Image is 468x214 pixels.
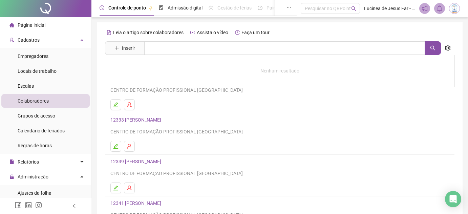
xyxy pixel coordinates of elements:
a: 12333 [PERSON_NAME] [110,117,163,123]
span: Relatórios [18,159,39,165]
span: Administração [18,174,48,179]
span: left [72,204,77,208]
div: CENTRO DE FORMAÇÃO PROFISSIONAL [GEOGRAPHIC_DATA] [110,170,449,177]
span: Ajustes da folha [18,190,51,196]
span: notification [422,5,428,12]
span: Gestão de férias [217,5,252,10]
span: user-add [9,38,14,42]
span: user-delete [127,144,132,149]
span: edit [113,185,119,191]
div: CENTRO DE FORMAÇÃO PROFISSIONAL [GEOGRAPHIC_DATA] [110,128,449,135]
span: setting [445,45,451,51]
span: instagram [35,202,42,209]
span: bell [437,5,443,12]
span: Colaboradores [18,98,49,104]
span: Grupos de acesso [18,113,55,119]
span: lock [9,174,14,179]
span: user-delete [127,185,132,191]
span: plus [114,46,119,50]
span: youtube [190,30,195,35]
span: edit [113,102,119,107]
span: sun [209,5,213,10]
span: home [9,23,14,27]
span: Locais de trabalho [18,68,57,74]
span: Assista o vídeo [197,30,228,35]
span: Admissão digital [168,5,203,10]
img: 83834 [449,3,460,14]
span: Nenhum resultado [260,68,299,73]
span: search [351,6,356,11]
span: Calendário de feriados [18,128,65,133]
span: edit [113,144,119,149]
span: Controle de ponto [108,5,146,10]
span: user-delete [127,102,132,107]
span: Empregadores [18,53,48,59]
span: facebook [15,202,22,209]
div: CENTRO DE FORMAÇÃO PROFISSIONAL [GEOGRAPHIC_DATA] [110,86,449,94]
span: pushpin [149,6,153,10]
span: file-done [159,5,164,10]
span: Página inicial [18,22,45,28]
span: Lucinea de Jesus Far - [GEOGRAPHIC_DATA] [364,5,415,12]
span: history [235,30,240,35]
span: clock-circle [100,5,104,10]
span: Inserir [122,44,135,52]
span: search [430,45,435,51]
div: Open Intercom Messenger [445,191,461,207]
span: Regras de horas [18,143,52,148]
span: Faça um tour [241,30,270,35]
span: file [9,159,14,164]
span: Leia o artigo sobre colaboradores [113,30,184,35]
span: Cadastros [18,37,40,43]
span: Escalas [18,83,34,89]
button: Inserir [109,43,141,53]
span: file-text [107,30,111,35]
span: linkedin [25,202,32,209]
span: Painel do DP [267,5,293,10]
span: ellipsis [286,5,291,10]
span: dashboard [258,5,262,10]
a: 12339 [PERSON_NAME] [110,159,163,164]
a: 12341 [PERSON_NAME] [110,200,163,206]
